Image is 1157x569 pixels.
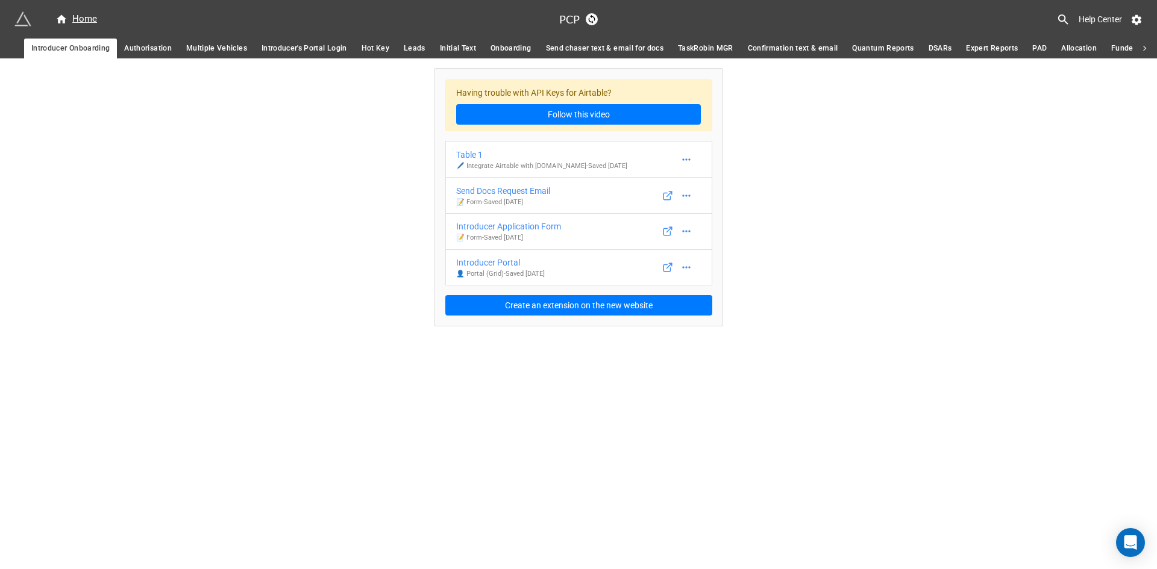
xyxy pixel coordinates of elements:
[929,42,952,55] span: DSARs
[456,184,550,197] div: Send Docs Request Email
[491,42,531,55] span: Onboarding
[124,42,172,55] span: Authorisation
[456,197,550,207] p: 📝 Form - Saved [DATE]
[966,42,1018,55] span: Expert Reports
[48,12,104,26] a: Home
[445,295,712,316] button: Create an extension on the new website
[186,42,247,55] span: Multiple Vehicles
[456,269,545,279] p: 👤 Portal (Grid) - Saved [DATE]
[262,42,347,55] span: Introducer's Portal Login
[24,39,1133,58] div: scrollable auto tabs example
[456,104,701,125] a: Follow this video
[1061,42,1097,55] span: Allocation
[559,14,580,25] h3: PCP
[546,42,664,55] span: Send chaser text & email for docs
[1032,42,1047,55] span: PAD
[586,13,598,25] a: Sync Base Structure
[445,249,712,286] a: Introducer Portal👤 Portal (Grid)-Saved [DATE]
[456,148,627,161] div: Table 1
[31,42,110,55] span: Introducer Onboarding
[1070,8,1130,30] a: Help Center
[55,12,97,26] div: Home
[852,42,914,55] span: Quantum Reports
[445,141,712,178] a: Table 1🖊️ Integrate Airtable with [DOMAIN_NAME]-Saved [DATE]
[456,220,561,233] div: Introducer Application Form
[445,177,712,214] a: Send Docs Request Email📝 Form-Saved [DATE]
[748,42,838,55] span: Confirmation text & email
[445,213,712,250] a: Introducer Application Form📝 Form-Saved [DATE]
[362,42,389,55] span: Hot Key
[404,42,425,55] span: Leads
[456,256,545,269] div: Introducer Portal
[440,42,476,55] span: Initial Text
[445,79,712,132] div: Having trouble with API Keys for Airtable?
[678,42,733,55] span: TaskRobin MGR
[14,11,31,28] img: miniextensions-icon.73ae0678.png
[456,161,627,171] p: 🖊️ Integrate Airtable with [DOMAIN_NAME] - Saved [DATE]
[456,233,561,243] p: 📝 Form - Saved [DATE]
[1116,528,1145,557] div: Open Intercom Messenger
